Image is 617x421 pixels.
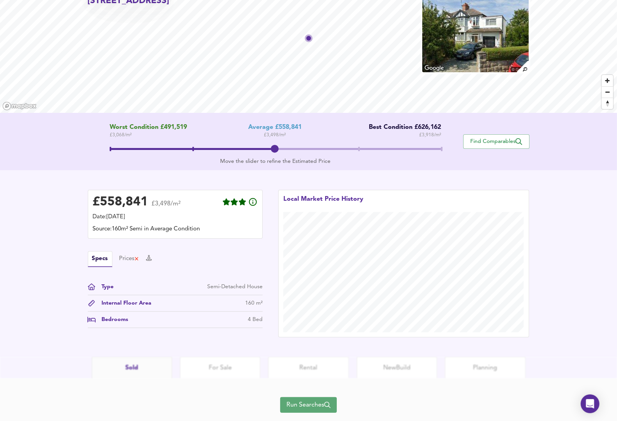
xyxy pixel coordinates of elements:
[96,299,152,307] div: Internal Floor Area
[419,131,441,139] span: £ 3,918 / m²
[516,60,530,73] img: search
[245,299,263,307] div: 160 m²
[463,134,530,149] button: Find Comparables
[93,213,258,221] div: Date: [DATE]
[248,316,263,324] div: 4 Bed
[602,75,613,86] button: Zoom in
[110,131,187,139] span: £ 3,068 / m²
[280,397,337,413] button: Run Searches
[264,131,286,139] span: £ 3,498 / m²
[152,201,181,212] span: £3,498/m²
[88,251,112,267] button: Specs
[96,283,114,291] div: Type
[119,255,139,263] button: Prices
[207,283,263,291] div: Semi-Detached House
[602,98,613,109] button: Reset bearing to north
[468,138,525,145] span: Find Comparables
[581,394,599,413] div: Open Intercom Messenger
[93,196,148,208] div: £ 558,841
[93,225,258,234] div: Source: 160m² Semi in Average Condition
[2,102,37,111] a: Mapbox homepage
[286,400,331,410] span: Run Searches
[363,124,441,131] div: Best Condition £626,162
[110,124,187,131] span: Worst Condition £491,519
[248,124,302,131] div: Average £558,841
[96,316,128,324] div: Bedrooms
[110,157,441,165] div: Move the slider to refine the Estimated Price
[602,87,613,98] span: Zoom out
[283,195,363,212] div: Local Market Price History
[602,86,613,98] button: Zoom out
